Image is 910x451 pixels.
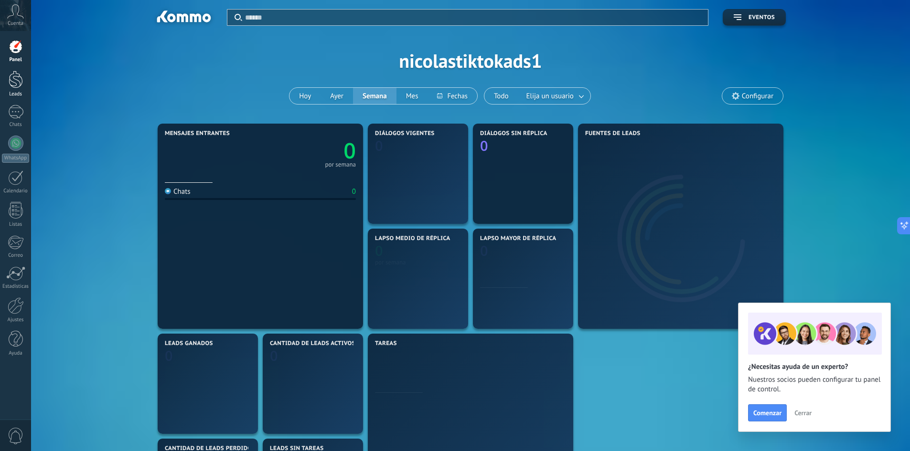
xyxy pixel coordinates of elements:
[518,88,590,104] button: Elija un usuario
[165,346,173,365] text: 0
[2,350,30,357] div: Ayuda
[790,406,816,420] button: Cerrar
[2,221,30,228] div: Listas
[375,241,383,260] text: 0
[343,136,356,165] text: 0
[748,375,881,394] span: Nuestros socios pueden configurar tu panel de control.
[742,92,773,100] span: Configurar
[375,235,450,242] span: Lapso medio de réplica
[270,340,355,347] span: Cantidad de leads activos
[428,88,477,104] button: Fechas
[165,340,213,347] span: Leads ganados
[353,88,396,104] button: Semana
[165,187,191,196] div: Chats
[8,21,23,27] span: Cuenta
[165,130,230,137] span: Mensajes entrantes
[375,340,397,347] span: Tareas
[375,130,435,137] span: Diálogos vigentes
[396,88,428,104] button: Mes
[723,9,786,26] button: Eventos
[480,136,488,155] text: 0
[794,409,812,416] span: Cerrar
[165,188,171,194] img: Chats
[525,90,576,103] span: Elija un usuario
[2,252,30,259] div: Correo
[753,409,782,416] span: Comenzar
[748,404,787,421] button: Comenzar
[480,130,547,137] span: Diálogos sin réplica
[375,136,383,155] text: 0
[375,259,461,266] div: por semana
[270,346,278,365] text: 0
[289,88,321,104] button: Hoy
[2,91,30,97] div: Leads
[748,362,881,371] h2: ¿Necesitas ayuda de un experto?
[352,187,356,196] div: 0
[2,317,30,323] div: Ajustes
[484,88,518,104] button: Todo
[585,130,641,137] span: Fuentes de leads
[260,136,356,165] a: 0
[480,235,556,242] span: Lapso mayor de réplica
[2,283,30,290] div: Estadísticas
[325,162,356,167] div: por semana
[480,241,488,260] text: 0
[2,122,30,128] div: Chats
[321,88,353,104] button: Ayer
[2,154,29,163] div: WhatsApp
[749,14,775,21] span: Eventos
[2,188,30,194] div: Calendario
[2,57,30,63] div: Panel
